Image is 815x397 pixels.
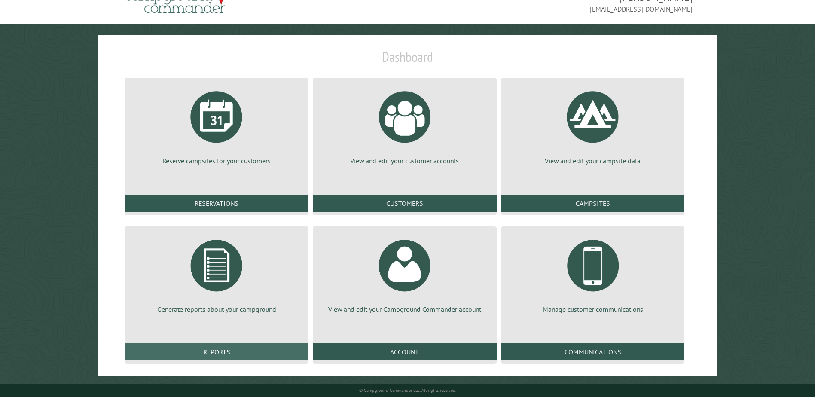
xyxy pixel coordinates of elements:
a: View and edit your Campground Commander account [323,233,486,314]
a: Campsites [501,195,685,212]
a: Reservations [125,195,308,212]
small: © Campground Commander LLC. All rights reserved. [359,388,456,393]
a: Account [313,343,497,360]
p: Reserve campsites for your customers [135,156,298,165]
a: Manage customer communications [511,233,675,314]
a: View and edit your customer accounts [323,85,486,165]
a: Customers [313,195,497,212]
a: Reserve campsites for your customers [135,85,298,165]
p: View and edit your Campground Commander account [323,305,486,314]
p: View and edit your customer accounts [323,156,486,165]
a: Communications [501,343,685,360]
a: Reports [125,343,308,360]
h1: Dashboard [122,49,692,72]
p: Generate reports about your campground [135,305,298,314]
p: View and edit your campsite data [511,156,675,165]
a: Generate reports about your campground [135,233,298,314]
a: View and edit your campsite data [511,85,675,165]
p: Manage customer communications [511,305,675,314]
